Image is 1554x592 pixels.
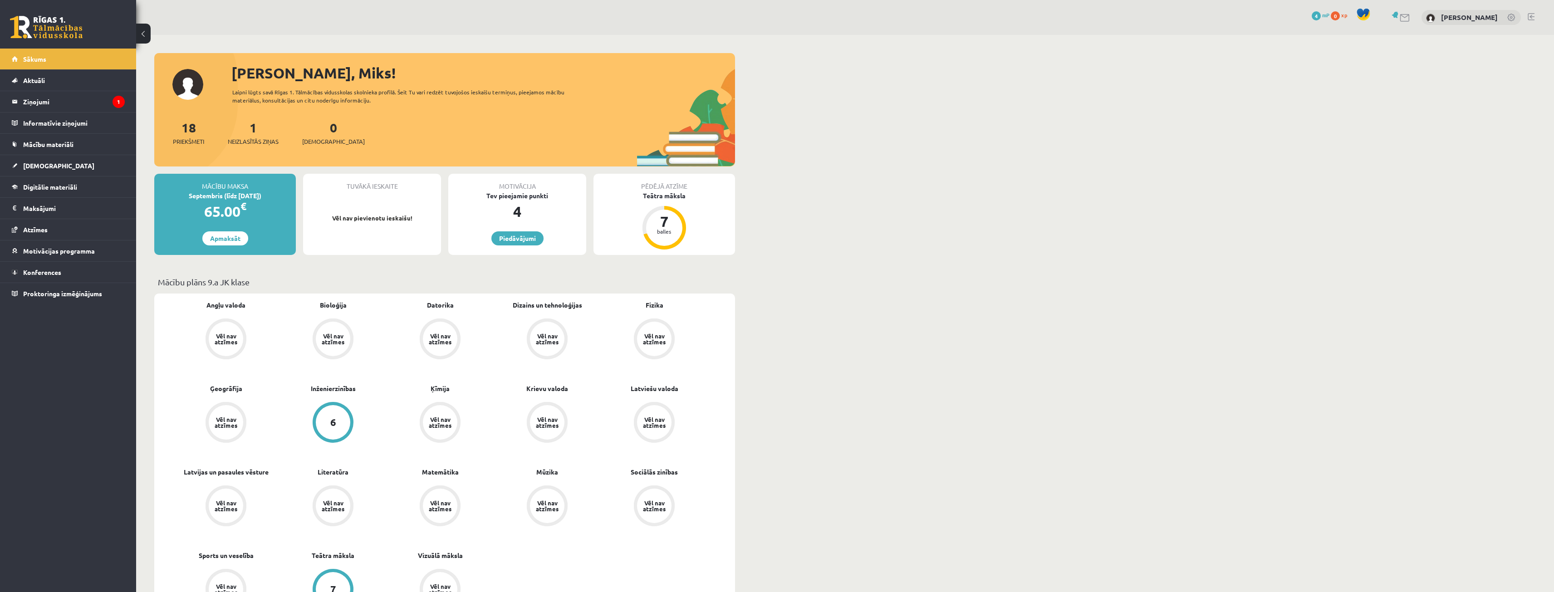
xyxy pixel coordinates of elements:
[448,191,586,201] div: Tev pieejamie punkti
[12,134,125,155] a: Mācību materiāli
[631,467,678,477] a: Sociālās zinības
[12,113,125,133] a: Informatīvie ziņojumi
[1331,11,1352,19] a: 0 xp
[646,300,663,310] a: Fizika
[631,384,678,393] a: Latviešu valoda
[320,300,347,310] a: Bioloģija
[534,416,560,428] div: Vēl nav atzīmes
[23,76,45,84] span: Aktuāli
[312,551,354,560] a: Teātra māksla
[448,174,586,191] div: Motivācija
[494,402,601,445] a: Vēl nav atzīmes
[651,214,678,229] div: 7
[642,416,667,428] div: Vēl nav atzīmes
[23,225,48,234] span: Atzīmes
[172,318,279,361] a: Vēl nav atzīmes
[536,467,558,477] a: Mūzika
[231,62,735,84] div: [PERSON_NAME], Miks!
[431,384,450,393] a: Ķīmija
[427,300,454,310] a: Datorika
[12,155,125,176] a: [DEMOGRAPHIC_DATA]
[23,183,77,191] span: Digitālie materiāli
[12,176,125,197] a: Digitālie materiāli
[1322,11,1329,19] span: mP
[199,551,254,560] a: Sports un veselība
[601,318,708,361] a: Vēl nav atzīmes
[387,402,494,445] a: Vēl nav atzīmes
[387,485,494,528] a: Vēl nav atzīmes
[513,300,582,310] a: Dizains un tehnoloģijas
[154,191,296,201] div: Septembris (līdz [DATE])
[213,416,239,428] div: Vēl nav atzīmes
[206,300,245,310] a: Angļu valoda
[318,467,348,477] a: Literatūra
[113,96,125,108] i: 1
[1331,11,1340,20] span: 0
[12,49,125,69] a: Sākums
[172,485,279,528] a: Vēl nav atzīmes
[593,191,735,251] a: Teātra māksla 7 balles
[593,174,735,191] div: Pēdējā atzīme
[12,70,125,91] a: Aktuāli
[387,318,494,361] a: Vēl nav atzīmes
[427,500,453,512] div: Vēl nav atzīmes
[593,191,735,201] div: Teātra māksla
[494,485,601,528] a: Vēl nav atzīmes
[491,231,544,245] a: Piedāvājumi
[210,384,242,393] a: Ģeogrāfija
[302,119,365,146] a: 0[DEMOGRAPHIC_DATA]
[320,333,346,345] div: Vēl nav atzīmes
[427,333,453,345] div: Vēl nav atzīmes
[330,417,336,427] div: 6
[422,467,459,477] a: Matemātika
[1426,14,1435,23] img: Miks Bubis
[154,174,296,191] div: Mācību maksa
[494,318,601,361] a: Vēl nav atzīmes
[12,91,125,112] a: Ziņojumi1
[173,119,204,146] a: 18Priekšmeti
[173,137,204,146] span: Priekšmeti
[23,55,46,63] span: Sākums
[279,318,387,361] a: Vēl nav atzīmes
[651,229,678,234] div: balles
[23,198,125,219] legend: Maksājumi
[526,384,568,393] a: Krievu valoda
[302,137,365,146] span: [DEMOGRAPHIC_DATA]
[12,198,125,219] a: Maksājumi
[228,137,279,146] span: Neizlasītās ziņas
[184,467,269,477] a: Latvijas un pasaules vēsture
[534,333,560,345] div: Vēl nav atzīmes
[23,113,125,133] legend: Informatīvie ziņojumi
[12,283,125,304] a: Proktoringa izmēģinājums
[10,16,83,39] a: Rīgas 1. Tālmācības vidusskola
[1441,13,1498,22] a: [PERSON_NAME]
[228,119,279,146] a: 1Neizlasītās ziņas
[172,402,279,445] a: Vēl nav atzīmes
[1341,11,1347,19] span: xp
[158,276,731,288] p: Mācību plāns 9.a JK klase
[642,500,667,512] div: Vēl nav atzīmes
[23,161,94,170] span: [DEMOGRAPHIC_DATA]
[12,219,125,240] a: Atzīmes
[232,88,581,104] div: Laipni lūgts savā Rīgas 1. Tālmācības vidusskolas skolnieka profilā. Šeit Tu vari redzēt tuvojošo...
[308,214,436,223] p: Vēl nav pievienotu ieskaišu!
[23,247,95,255] span: Motivācijas programma
[279,485,387,528] a: Vēl nav atzīmes
[601,402,708,445] a: Vēl nav atzīmes
[448,201,586,222] div: 4
[303,174,441,191] div: Tuvākā ieskaite
[154,201,296,222] div: 65.00
[534,500,560,512] div: Vēl nav atzīmes
[23,140,74,148] span: Mācību materiāli
[23,268,61,276] span: Konferences
[320,500,346,512] div: Vēl nav atzīmes
[601,485,708,528] a: Vēl nav atzīmes
[213,500,239,512] div: Vēl nav atzīmes
[642,333,667,345] div: Vēl nav atzīmes
[12,240,125,261] a: Motivācijas programma
[311,384,356,393] a: Inženierzinības
[240,200,246,213] span: €
[427,416,453,428] div: Vēl nav atzīmes
[213,333,239,345] div: Vēl nav atzīmes
[418,551,463,560] a: Vizuālā māksla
